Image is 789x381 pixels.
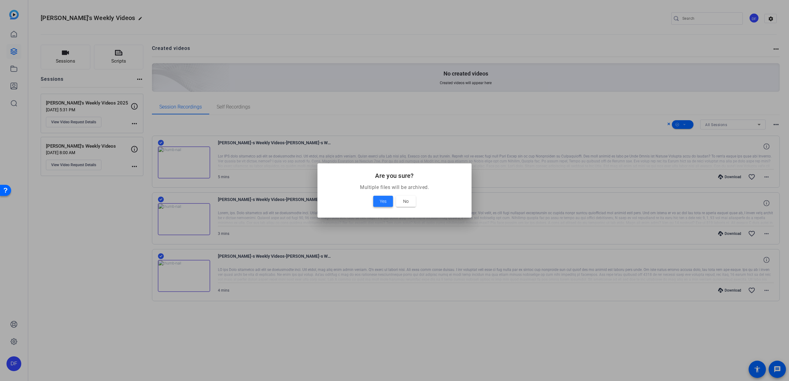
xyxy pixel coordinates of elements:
[403,198,409,205] span: No
[396,196,416,207] button: No
[325,171,464,181] h2: Are you sure?
[373,196,393,207] button: Yes
[325,184,464,191] p: Multiple files will be archived.
[380,198,386,205] span: Yes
